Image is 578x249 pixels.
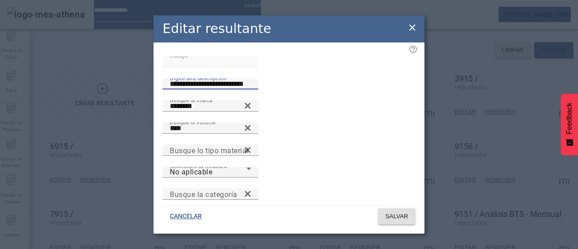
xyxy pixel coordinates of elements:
button: CANCELAR [163,208,209,225]
input: Number [170,101,251,112]
button: SALVAR [378,208,415,225]
input: Number [170,123,251,134]
span: Feedback [565,103,573,134]
button: Feedback - Mostrar pesquisa [561,94,578,155]
mat-label: Busque la marca [170,97,213,103]
mat-label: Busque la categoría [170,190,238,198]
span: CANCELAR [170,212,202,221]
input: Number [170,189,251,200]
mat-label: Código [170,52,188,59]
h2: Editar resultante [163,19,271,38]
mat-label: Digite una descripción [170,75,227,81]
mat-label: Busque lo tipo material [170,146,249,155]
span: SALVAR [385,212,408,221]
input: Number [170,145,251,156]
span: No aplicable [170,168,212,176]
mat-label: Busque lo volume [170,119,215,125]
